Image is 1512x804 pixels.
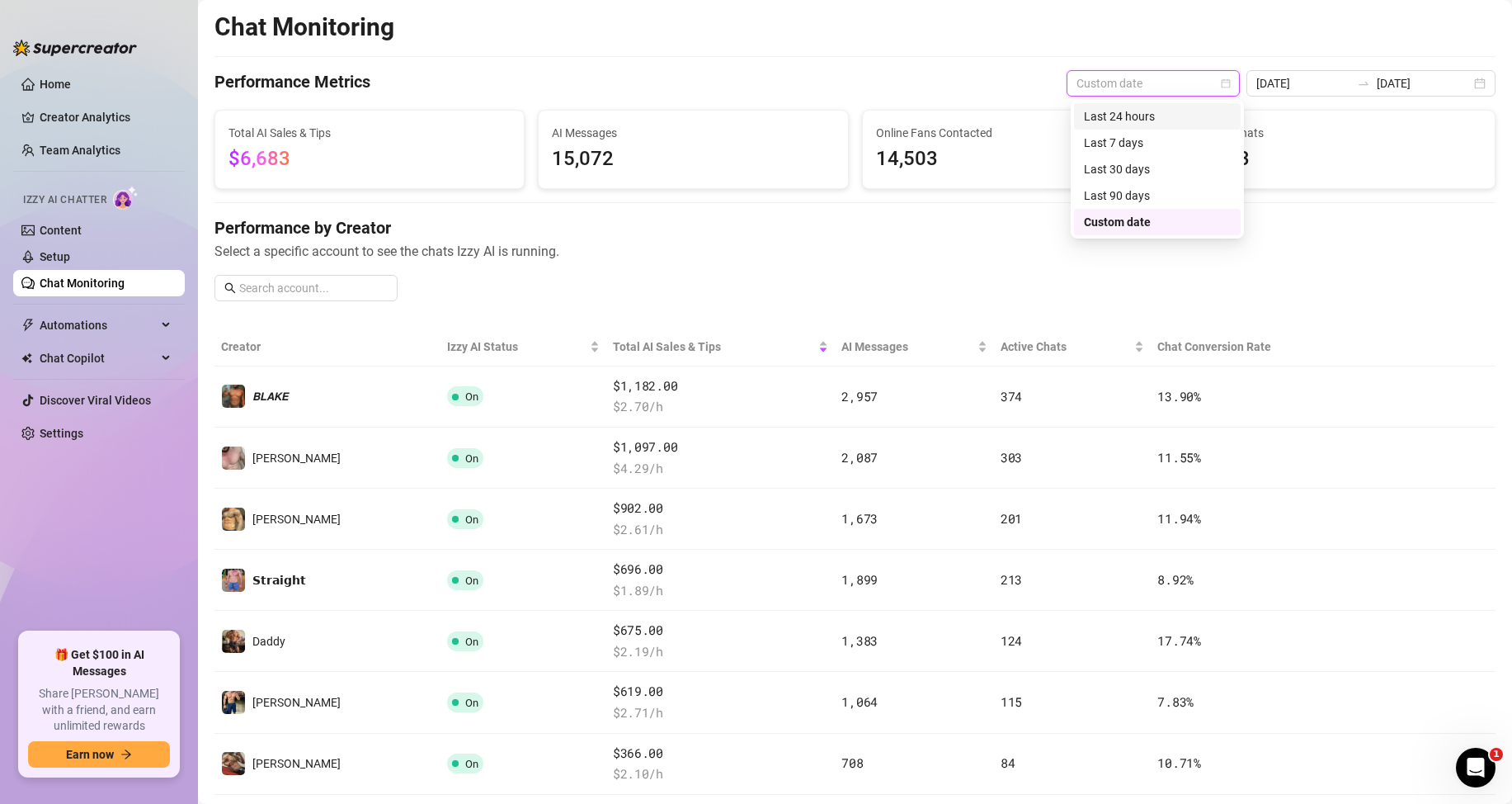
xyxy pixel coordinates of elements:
span: swap-right [1357,77,1370,90]
span: Automations [40,312,157,338]
span: Active Chats [1199,124,1481,142]
span: 𝗦𝘁𝗿𝗮𝗶𝗴𝗵𝘁 [252,574,306,587]
span: On [465,390,478,403]
th: Izzy AI Status [440,328,606,367]
input: End date [1377,74,1471,92]
img: 𝗦𝘁𝗿𝗮𝗶𝗴𝗵𝘁 [222,569,245,592]
span: [PERSON_NAME] [252,757,341,770]
div: Custom date [1084,213,1231,231]
span: 124 [1001,632,1022,649]
span: 15,072 [552,144,834,175]
img: Dylan [222,752,245,775]
span: 708 [841,754,863,771]
th: AI Messages [835,328,993,367]
span: 1,899 [841,571,878,588]
span: to [1357,77,1370,90]
span: calendar [1221,78,1231,88]
span: Izzy AI Status [447,338,586,356]
span: 11.94 % [1157,510,1200,527]
div: Last 90 days [1074,182,1241,209]
span: 11.55 % [1157,449,1200,466]
span: 2,087 [841,449,878,466]
span: On [465,636,478,648]
span: 1,673 [841,510,878,527]
a: Creator Analytics [40,104,172,130]
span: $696.00 [613,560,828,579]
span: $619.00 [613,682,828,702]
span: 10.71 % [1157,754,1200,771]
span: 1,064 [841,693,878,710]
a: Settings [40,427,83,440]
span: $ 2.61 /h [613,520,828,540]
span: $ 4.29 /h [613,459,828,479]
button: Earn nowarrow-right [28,741,170,768]
span: Izzy AI Chatter [23,192,106,208]
span: $1,182.00 [613,376,828,396]
h4: Performance Metrics [214,70,370,97]
th: Active Chats [994,328,1152,367]
span: $1,097.00 [613,437,828,457]
span: [PERSON_NAME] [252,513,341,526]
span: 374 [1001,388,1022,404]
span: Daddy [252,635,285,648]
span: 1 [1490,748,1503,761]
th: Chat Conversion Rate [1151,328,1367,367]
div: Last 90 days [1084,187,1231,205]
span: 115 [1001,693,1022,710]
a: Content [40,224,82,237]
span: 8.92 % [1157,571,1194,588]
th: Creator [214,328,440,367]
span: $6,683 [228,147,290,170]
span: Custom date [1076,71,1230,96]
span: 213 [1001,571,1022,588]
a: Home [40,78,71,91]
span: 2,957 [841,388,878,404]
span: 17.74 % [1157,632,1200,649]
span: $ 2.70 /h [613,397,828,417]
span: Earn now [66,748,114,761]
iframe: Intercom live chat [1456,748,1496,787]
span: On [465,575,478,587]
span: 14,503 [876,144,1158,175]
a: Setup [40,250,70,263]
span: 🎁 Get $100 in AI Messages [28,647,170,679]
span: 1,853 [1199,144,1481,175]
span: AI Messages [552,124,834,142]
img: Michael [222,447,245,470]
span: Share [PERSON_NAME] with a friend, and earn unlimited rewards [28,686,170,735]
span: 84 [1001,754,1015,771]
a: Team Analytics [40,144,120,157]
span: $ 2.10 /h [613,764,828,784]
span: Online Fans Contacted [876,124,1158,142]
span: $675.00 [613,621,828,641]
span: $ 2.71 /h [613,703,828,723]
span: Select a specific account to see the chats Izzy AI is running. [214,241,1496,262]
span: 13.90 % [1157,388,1200,404]
span: Total AI Sales & Tips [228,124,511,142]
span: On [465,697,478,709]
span: On [465,452,478,465]
div: Last 30 days [1074,156,1241,182]
a: Discover Viral Videos [40,394,151,407]
img: Chat Copilot [21,352,32,364]
div: Custom date [1074,209,1241,235]
img: 𝘽𝙇𝘼𝙆𝙀 [222,385,245,408]
a: Chat Monitoring [40,277,125,290]
h4: Performance by Creator [214,216,1496,239]
span: $ 2.19 /h [613,642,828,662]
span: [PERSON_NAME] [252,452,341,465]
img: 𝙅𝙊𝙀 [222,508,245,531]
span: Active Chats [1001,338,1132,356]
span: 𝘽𝙇𝘼𝙆𝙀 [252,390,289,403]
span: 7.83 % [1157,693,1194,710]
input: Search account... [239,279,388,297]
span: 1,383 [841,632,878,649]
span: thunderbolt [21,319,35,332]
img: logo-BBDzfeDw.svg [13,40,137,56]
span: On [465,513,478,526]
div: Last 7 days [1074,130,1241,156]
span: $366.00 [613,744,828,764]
span: [PERSON_NAME] [252,696,341,709]
th: Total AI Sales & Tips [606,328,835,367]
span: $ 1.89 /h [613,581,828,601]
